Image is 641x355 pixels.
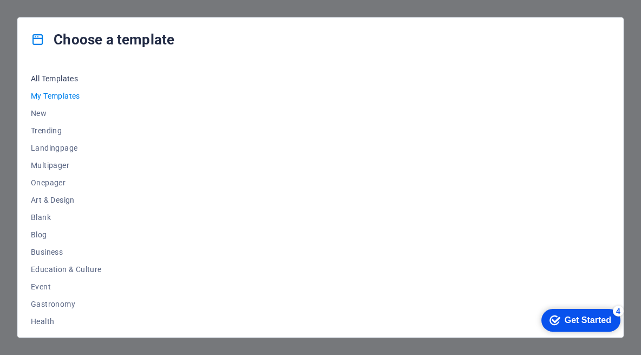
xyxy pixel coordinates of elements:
[31,31,174,48] h4: Choose a template
[31,174,102,191] button: Onepager
[31,87,102,105] button: My Templates
[31,144,102,152] span: Landingpage
[31,196,102,204] span: Art & Design
[31,126,102,135] span: Trending
[31,300,102,308] span: Gastronomy
[31,92,102,100] span: My Templates
[31,157,102,174] button: Multipager
[31,278,102,295] button: Event
[31,317,102,326] span: Health
[31,139,102,157] button: Landingpage
[31,261,102,278] button: Education & Culture
[31,213,102,222] span: Blank
[31,313,102,330] button: Health
[31,226,102,243] button: Blog
[32,12,79,22] div: Get Started
[31,265,102,274] span: Education & Culture
[9,5,88,28] div: Get Started 4 items remaining, 20% complete
[31,161,102,170] span: Multipager
[31,109,102,118] span: New
[31,122,102,139] button: Trending
[31,178,102,187] span: Onepager
[31,70,102,87] button: All Templates
[31,105,102,122] button: New
[31,230,102,239] span: Blog
[31,295,102,313] button: Gastronomy
[31,191,102,209] button: Art & Design
[31,74,102,83] span: All Templates
[80,2,91,13] div: 4
[31,209,102,226] button: Blank
[31,243,102,261] button: Business
[31,282,102,291] span: Event
[31,248,102,256] span: Business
